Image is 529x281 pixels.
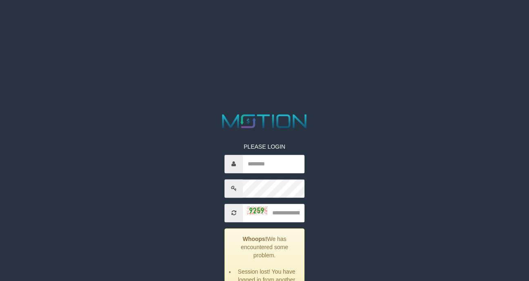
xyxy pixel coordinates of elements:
img: captcha [247,206,267,214]
img: MOTION_logo.png [218,112,311,130]
strong: Whoops! [242,236,267,242]
p: PLEASE LOGIN [224,143,305,151]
